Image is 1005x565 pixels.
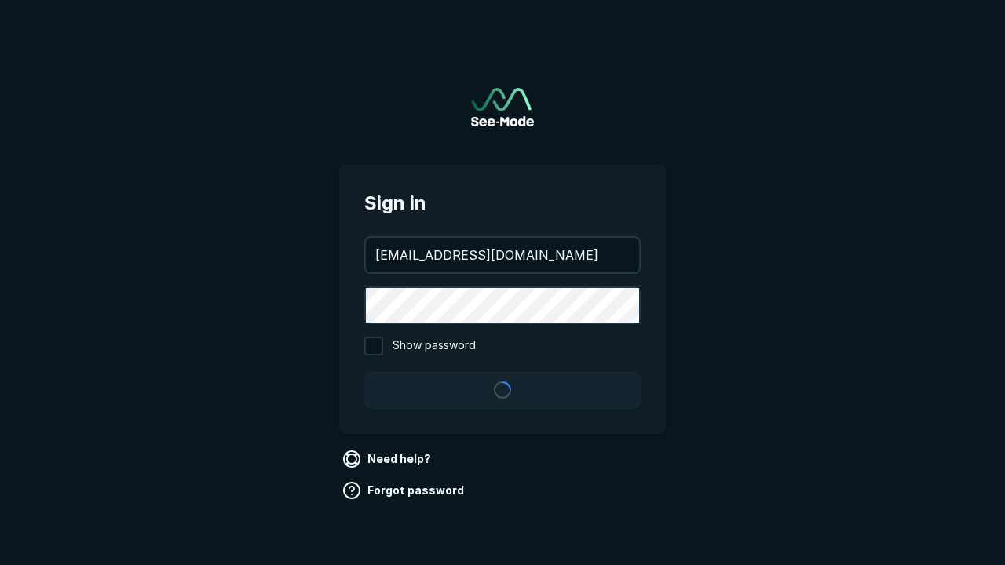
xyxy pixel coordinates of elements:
a: Go to sign in [471,88,534,126]
input: your@email.com [366,238,639,272]
a: Need help? [339,447,437,472]
span: Sign in [364,189,641,217]
img: See-Mode Logo [471,88,534,126]
span: Show password [393,337,476,355]
a: Forgot password [339,478,470,503]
